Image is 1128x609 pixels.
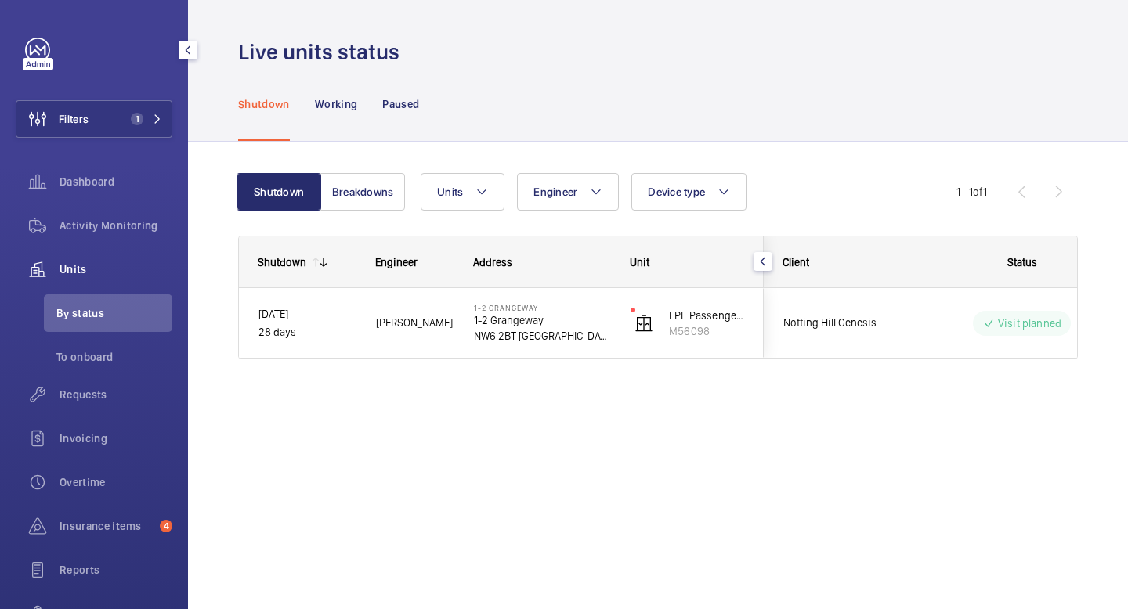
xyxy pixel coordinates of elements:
[1007,256,1037,268] span: Status
[60,562,172,578] span: Reports
[474,328,610,344] p: NW6 2BT [GEOGRAPHIC_DATA]
[59,111,89,127] span: Filters
[237,173,321,211] button: Shutdown
[474,312,610,328] p: 1-2 Grangeway
[669,308,744,323] p: EPL Passenger Lift
[517,173,619,211] button: Engineer
[320,173,405,211] button: Breakdowns
[648,186,705,198] span: Device type
[238,38,409,67] h1: Live units status
[634,314,653,333] img: elevator.svg
[783,314,904,332] span: Notting Hill Genesis
[473,256,512,268] span: Address
[973,186,983,198] span: of
[160,520,172,532] span: 4
[783,256,809,268] span: Client
[60,174,172,189] span: Dashboard
[956,186,987,197] span: 1 - 1 1
[421,173,504,211] button: Units
[258,305,356,323] p: [DATE]
[474,303,610,312] p: 1-2 Grangeway
[376,314,454,332] span: [PERSON_NAME]
[669,323,744,339] p: M56098
[60,431,172,446] span: Invoicing
[60,261,172,277] span: Units
[60,387,172,402] span: Requests
[630,256,745,268] div: Unit
[998,315,1061,331] p: Visit planned
[238,96,290,112] p: Shutdown
[60,218,172,233] span: Activity Monitoring
[60,518,154,534] span: Insurance items
[258,323,356,341] p: 28 days
[315,96,357,112] p: Working
[131,113,143,125] span: 1
[533,186,577,198] span: Engineer
[382,96,419,112] p: Paused
[56,305,172,321] span: By status
[60,474,172,490] span: Overtime
[258,256,306,268] div: Shutdown
[375,256,418,268] span: Engineer
[437,186,463,198] span: Units
[16,100,172,138] button: Filters1
[631,173,747,211] button: Device type
[56,349,172,365] span: To onboard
